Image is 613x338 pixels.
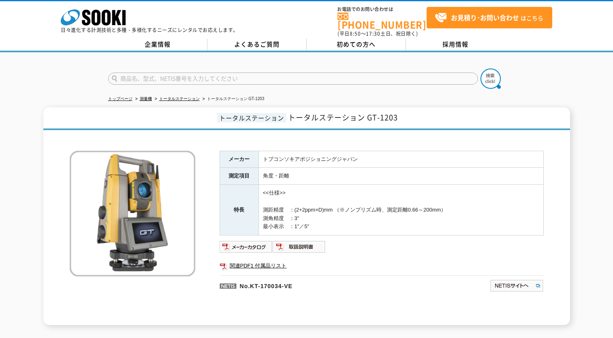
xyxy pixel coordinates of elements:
a: トップページ [108,96,132,101]
a: よくあるご質問 [207,39,307,51]
a: トータルステーション [159,96,200,101]
a: [PHONE_NUMBER] [337,13,427,29]
img: メーカーカタログ [220,240,273,253]
li: トータルステーション GT-1203 [201,95,265,103]
th: 特長 [220,185,258,235]
span: トータルステーション [217,113,286,122]
span: 17:30 [366,30,380,37]
span: トータルステーション GT-1203 [288,112,398,123]
a: 取扱説明書 [273,246,326,252]
span: 8:50 [350,30,361,37]
a: 初めての方へ [307,39,406,51]
img: NETISサイトへ [490,279,544,292]
span: お電話でのお問い合わせは [337,7,427,12]
img: 取扱説明書 [273,240,326,253]
span: はこちら [435,12,543,24]
img: トータルステーション GT-1203 [70,151,195,276]
span: 初めての方へ [337,40,376,49]
a: お見積り･お問い合わせはこちら [427,7,552,28]
img: btn_search.png [481,68,501,89]
a: 関連PDF1 付属品リスト [220,261,544,271]
span: (平日 ～ 土日、祝日除く) [337,30,418,37]
td: <<仕様>> 測距精度 ：(2+2ppm×D)mm （※ノンプリズム時、測定距離0.66～200mm） 測角精度 ：3" 最小表示 ：1"／5" [258,185,543,235]
p: No.KT-170034-VE [220,275,412,295]
th: メーカー [220,151,258,168]
th: 測定項目 [220,168,258,185]
a: 測量機 [140,96,152,101]
p: 日々進化する計測技術と多種・多様化するニーズにレンタルでお応えします。 [61,28,238,32]
a: 企業情報 [108,39,207,51]
input: 商品名、型式、NETIS番号を入力してください [108,73,478,85]
td: トプコンソキアポジショニングジャパン [258,151,543,168]
a: メーカーカタログ [220,246,273,252]
strong: お見積り･お問い合わせ [451,13,519,22]
a: 採用情報 [406,39,505,51]
td: 角度・距離 [258,168,543,185]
